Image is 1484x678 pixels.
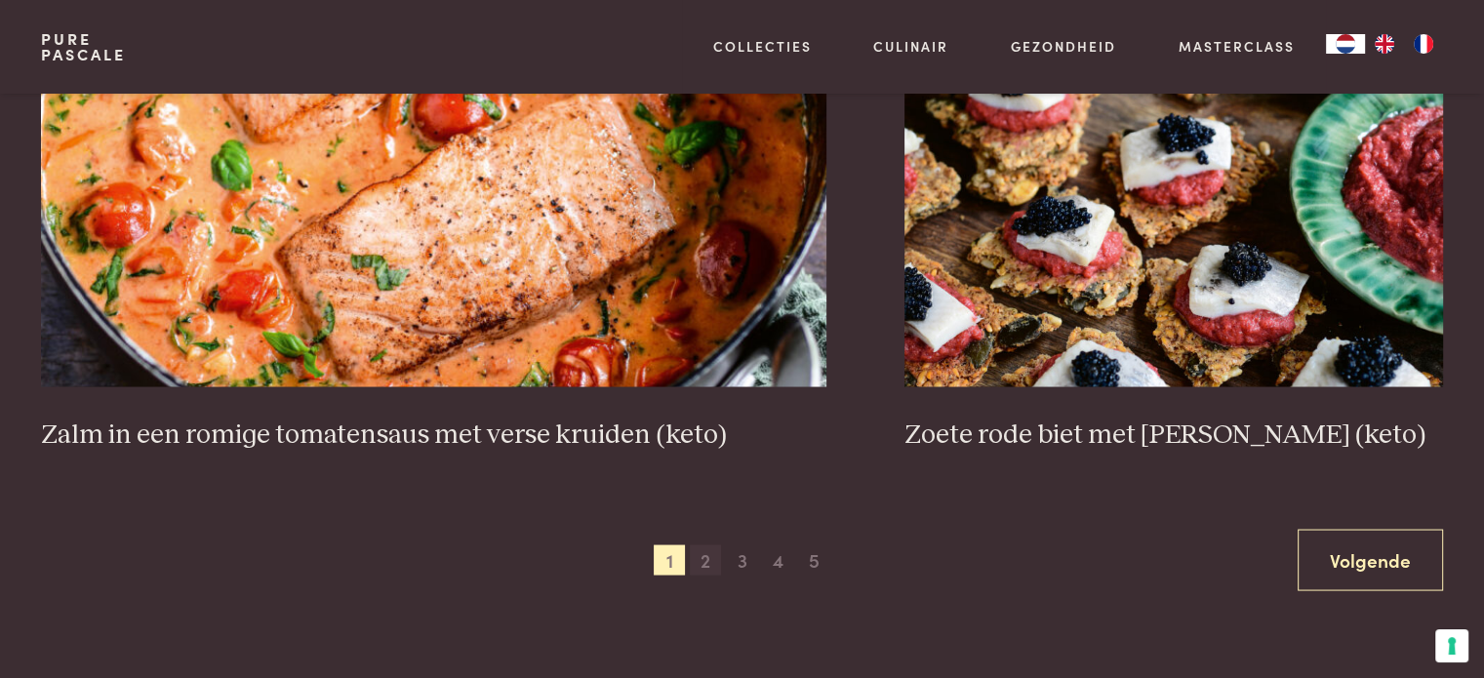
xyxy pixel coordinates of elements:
span: 5 [799,544,830,576]
aside: Language selected: Nederlands [1326,34,1443,54]
a: Volgende [1298,529,1443,590]
a: PurePascale [41,31,126,62]
span: 2 [690,544,721,576]
span: 4 [763,544,794,576]
a: NL [1326,34,1365,54]
a: EN [1365,34,1404,54]
button: Uw voorkeuren voor toestemming voor trackingtechnologieën [1435,629,1468,662]
a: FR [1404,34,1443,54]
h3: Zoete rode biet met [PERSON_NAME] (keto) [904,418,1443,452]
a: Masterclass [1179,36,1295,57]
a: Culinair [873,36,948,57]
h3: Zalm in een romige tomatensaus met verse kruiden (keto) [41,418,826,452]
ul: Language list [1365,34,1443,54]
a: Collecties [713,36,812,57]
span: 1 [654,544,685,576]
span: 3 [727,544,758,576]
div: Language [1326,34,1365,54]
a: Gezondheid [1011,36,1116,57]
